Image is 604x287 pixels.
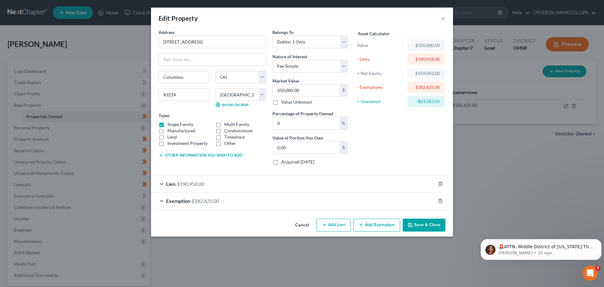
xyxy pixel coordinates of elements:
[478,226,604,270] iframe: Intercom notifications message
[272,30,294,35] span: Belongs To
[167,140,208,146] label: Investment Property
[358,30,390,37] label: Asset Calculator
[272,135,323,141] label: Value of Portion You Own
[596,266,601,271] span: 5
[272,53,307,60] label: Nature of Interest
[281,99,312,105] label: Value Unknown
[412,84,440,90] div: $182,625.00
[273,117,339,129] input: 0.00
[357,98,405,105] div: = Unexempt
[159,36,266,48] input: Enter address...
[273,84,340,96] input: 0.00
[357,84,405,90] div: - Exemptions
[412,56,440,62] div: $190,958.00
[167,128,195,134] label: Manufactured
[357,56,405,62] div: - Liens
[403,219,445,232] button: Save & Close
[357,42,405,49] div: Value
[412,70,440,77] div: $159,042.00
[272,110,333,117] label: Percentage of Property Owned
[316,219,351,232] button: Add Lien
[159,14,198,23] div: Edit Property
[224,128,253,134] label: Condominium
[340,84,347,96] div: $
[340,141,347,153] div: $
[357,70,405,77] div: = Net Equity
[224,121,249,128] label: Multi Family
[159,112,170,119] label: Types
[353,219,400,232] button: Add Exemption
[441,14,445,22] button: ×
[224,140,236,146] label: Other
[583,266,598,281] iframe: Intercom live chat
[159,30,175,35] span: Address
[339,117,347,129] div: %
[159,71,209,83] input: Enter city...
[412,42,440,49] div: $350,000.00
[192,198,219,204] span: $182,625.00
[167,134,177,140] label: Land
[215,102,249,107] a: Show on Map
[159,54,266,66] input: Apt, Suite, etc...
[167,121,193,128] label: Single Family
[224,134,245,140] label: Timeshare
[272,77,299,84] label: Market Value
[177,181,204,187] span: $190,958.00
[166,181,176,187] span: Lien
[273,141,340,153] input: 0.00
[281,159,314,165] label: Acquired [DATE]
[412,98,440,105] div: -$23,583.00
[159,88,209,101] input: Enter zip...
[159,153,243,158] button: Other information you wish to add
[166,198,190,204] span: Exemption
[290,219,314,232] button: Cancel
